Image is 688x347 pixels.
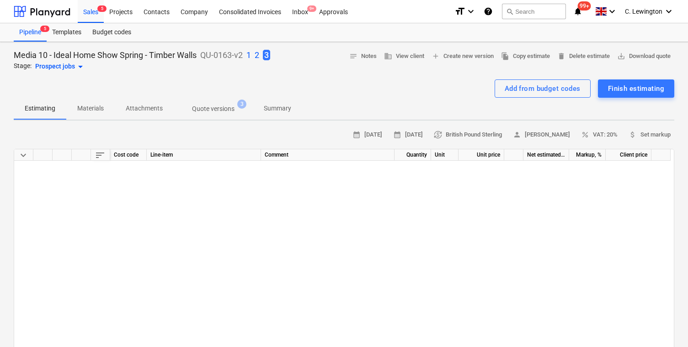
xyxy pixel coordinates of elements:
[25,104,55,113] p: Estimating
[501,52,509,60] span: file_copy
[581,131,589,139] span: percent
[380,49,428,63] button: View client
[459,149,504,161] div: Unit price
[77,104,104,113] p: Materials
[393,130,423,140] span: [DATE]
[261,149,395,161] div: Comment
[617,51,671,62] span: Download quote
[608,83,664,95] div: Finish estimating
[47,23,87,42] a: Templates
[75,61,86,72] span: arrow_drop_down
[577,128,621,142] button: VAT: 20%
[95,150,106,161] span: Sort rows within table
[200,50,243,61] p: QU-0163-v2
[573,6,582,17] i: notifications
[395,149,431,161] div: Quantity
[352,131,361,139] span: calendar_month
[432,52,440,60] span: add
[255,50,259,61] p: 2
[629,131,637,139] span: attach_money
[578,1,591,11] span: 99+
[307,5,316,12] span: 9+
[431,149,459,161] div: Unit
[349,51,377,62] span: Notes
[523,149,569,161] div: Net estimated cost
[581,130,618,140] span: VAT: 20%
[557,51,610,62] span: Delete estimate
[263,49,270,61] button: 3
[14,50,197,61] p: Media 10 - Ideal Home Show Spring - Timber Walls
[557,52,565,60] span: delete
[454,6,465,17] i: format_size
[126,104,163,113] p: Attachments
[513,130,570,140] span: [PERSON_NAME]
[110,149,147,161] div: Cost code
[625,128,674,142] button: Set markup
[389,128,427,142] button: [DATE]
[617,52,625,60] span: save_alt
[506,8,513,15] span: search
[346,49,380,63] button: Notes
[505,83,581,95] div: Add from budget codes
[629,130,671,140] span: Set markup
[147,149,261,161] div: Line-item
[598,79,674,98] button: Finish estimating
[14,23,47,42] div: Pipeline
[606,149,651,161] div: Client price
[501,51,550,62] span: Copy estimate
[465,6,476,17] i: keyboard_arrow_down
[246,49,251,61] button: 1
[237,100,246,109] span: 3
[349,52,357,60] span: notes
[255,49,259,61] button: 2
[434,130,502,140] span: British Pound Sterling
[502,4,566,19] button: Search
[484,6,493,17] i: Knowledge base
[509,128,574,142] button: [PERSON_NAME]
[513,131,521,139] span: person
[569,149,606,161] div: Markup, %
[384,51,424,62] span: View client
[18,150,29,161] span: Collapse all categories
[264,104,291,113] p: Summary
[349,128,386,142] button: [DATE]
[607,6,618,17] i: keyboard_arrow_down
[495,79,591,98] button: Add from budget codes
[642,303,688,347] iframe: Chat Widget
[14,23,47,42] a: Pipeline5
[263,50,270,60] span: 3
[192,104,235,114] p: Quote versions
[87,23,137,42] a: Budget codes
[497,49,554,63] button: Copy estimate
[393,131,401,139] span: calendar_month
[35,61,86,72] div: Prospect jobs
[384,52,392,60] span: business
[14,61,32,72] p: Stage:
[352,130,382,140] span: [DATE]
[663,6,674,17] i: keyboard_arrow_down
[554,49,613,63] button: Delete estimate
[613,49,674,63] button: Download quote
[432,51,494,62] span: Create new version
[97,5,107,12] span: 5
[434,131,442,139] span: currency_exchange
[40,26,49,32] span: 5
[430,128,506,142] button: British Pound Sterling
[246,50,251,61] p: 1
[625,8,662,15] span: C. Lewington
[428,49,497,63] button: Create new version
